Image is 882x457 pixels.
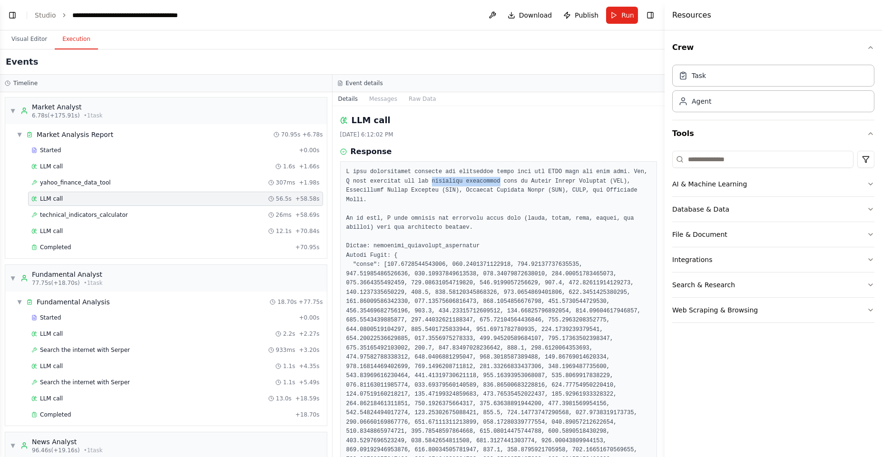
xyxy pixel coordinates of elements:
button: Messages [363,92,403,106]
span: 18.70s [277,298,297,306]
div: Fundamental Analysis [37,297,110,307]
button: Details [333,92,364,106]
span: Publish [575,10,598,20]
h2: LLM call [352,114,391,127]
span: + 18.70s [295,411,320,418]
span: LLM call [40,330,63,338]
button: Database & Data [672,197,874,222]
div: Crew [672,61,874,120]
span: LLM call [40,163,63,170]
div: Task [692,71,706,80]
h3: Timeline [13,79,38,87]
span: + 2.27s [299,330,319,338]
span: + 3.20s [299,346,319,354]
span: ▼ [10,107,16,115]
span: Search the internet with Serper [40,346,130,354]
span: 13.0s [276,395,292,402]
span: LLM call [40,395,63,402]
button: Download [504,7,556,24]
button: File & Document [672,222,874,247]
div: Market Analysis Report [37,130,113,139]
span: + 18.59s [295,395,320,402]
span: 26ms [276,211,292,219]
button: Raw Data [403,92,442,106]
h2: Events [6,55,38,68]
span: 77.75s (+18.70s) [32,279,80,287]
span: Search the internet with Serper [40,379,130,386]
span: 56.5s [276,195,292,203]
span: + 77.75s [299,298,323,306]
h3: Response [351,146,392,157]
span: + 6.78s [302,131,323,138]
span: 96.46s (+19.16s) [32,447,80,454]
span: 307ms [276,179,295,186]
span: yahoo_finance_data_tool [40,179,111,186]
span: LLM call [40,362,63,370]
span: 1.1s [283,362,295,370]
button: AI & Machine Learning [672,172,874,196]
span: + 4.35s [299,362,319,370]
span: 1.1s [283,379,295,386]
span: • 1 task [84,447,103,454]
button: Search & Research [672,272,874,297]
button: Visual Editor [4,29,55,49]
h3: Event details [346,79,383,87]
a: Studio [35,11,56,19]
span: Download [519,10,552,20]
span: + 5.49s [299,379,319,386]
button: Run [606,7,638,24]
div: Tools [672,147,874,331]
span: + 70.84s [295,227,320,235]
span: 1.6s [283,163,295,170]
span: Run [621,10,634,20]
span: + 58.69s [295,211,320,219]
nav: breadcrumb [35,10,179,20]
span: LLM call [40,195,63,203]
span: + 1.98s [299,179,319,186]
span: 70.95s [281,131,301,138]
span: ▼ [10,274,16,282]
span: technical_indicators_calculator [40,211,128,219]
button: Publish [559,7,602,24]
span: ▼ [17,131,22,138]
span: Started [40,314,61,321]
div: News Analyst [32,437,103,447]
button: Show left sidebar [6,9,19,22]
span: Completed [40,411,71,418]
span: ▼ [17,298,22,306]
span: + 0.00s [299,314,319,321]
h4: Resources [672,10,711,21]
div: Market Analyst [32,102,103,112]
span: 12.1s [276,227,292,235]
button: Hide right sidebar [644,9,657,22]
span: + 70.95s [295,243,320,251]
div: Agent [692,97,711,106]
div: [DATE] 6:12:02 PM [340,131,657,138]
button: Crew [672,34,874,61]
span: 6.78s (+175.91s) [32,112,80,119]
button: Execution [55,29,98,49]
button: Integrations [672,247,874,272]
div: Fundamental Analyst [32,270,103,279]
button: Web Scraping & Browsing [672,298,874,322]
span: + 1.66s [299,163,319,170]
span: • 1 task [84,112,103,119]
button: Tools [672,120,874,147]
span: + 58.58s [295,195,320,203]
span: ▼ [10,442,16,449]
span: + 0.00s [299,146,319,154]
span: • 1 task [84,279,103,287]
span: 933ms [276,346,295,354]
span: Started [40,146,61,154]
span: LLM call [40,227,63,235]
span: 2.2s [283,330,295,338]
span: Completed [40,243,71,251]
